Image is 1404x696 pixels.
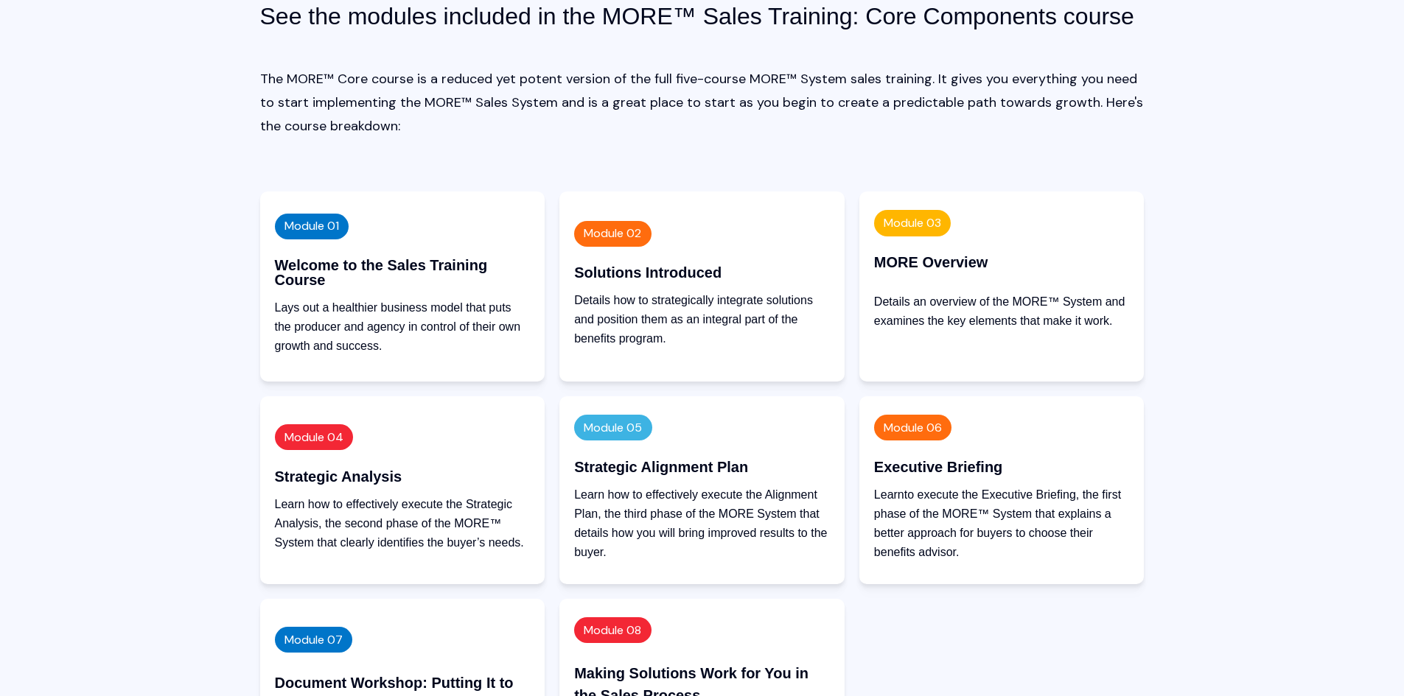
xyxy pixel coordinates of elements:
[275,298,531,356] p: Lays out a healthier business model that puts the producer and agency in control of their own gro...
[874,488,1121,558] span: to execute the Executive Briefing, the first phase of the MORE™ System that explains a better app...
[584,420,642,435] span: Module 05
[275,469,402,484] div: Strategic Analysis
[574,485,830,562] p: Learn how to effectively execute the Alignment Plan, the third phase of the MORE System that deta...
[574,265,722,280] div: Solutions Introduced
[260,67,1145,138] p: The MORE™ Core course is a reduced yet potent version of the full five-course MORE™ System sales ...
[584,225,641,241] span: Module 02
[884,420,942,435] span: Module 06
[275,498,524,549] span: Learn how to effectively execute the Strategic Analysis, the second phase of the MORE™ System tha...
[874,255,988,270] div: MORE Overview
[284,429,343,445] span: Module 04
[284,218,339,233] span: Module 01
[874,295,1125,327] span: Details an overview of the MORE™ System and examines the key elements that make it work.
[574,291,830,348] p: Details how to strategically integrate solutions and position them as an integral part of the ben...
[275,258,531,287] div: Welcome to the Sales Training Course
[874,485,1130,562] p: Learn
[884,215,941,231] span: Module 03
[284,632,343,647] span: Module 07
[874,460,1003,474] div: Executive Briefing
[574,460,748,474] div: Strategic Alignment Plan
[584,622,641,638] span: Module 08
